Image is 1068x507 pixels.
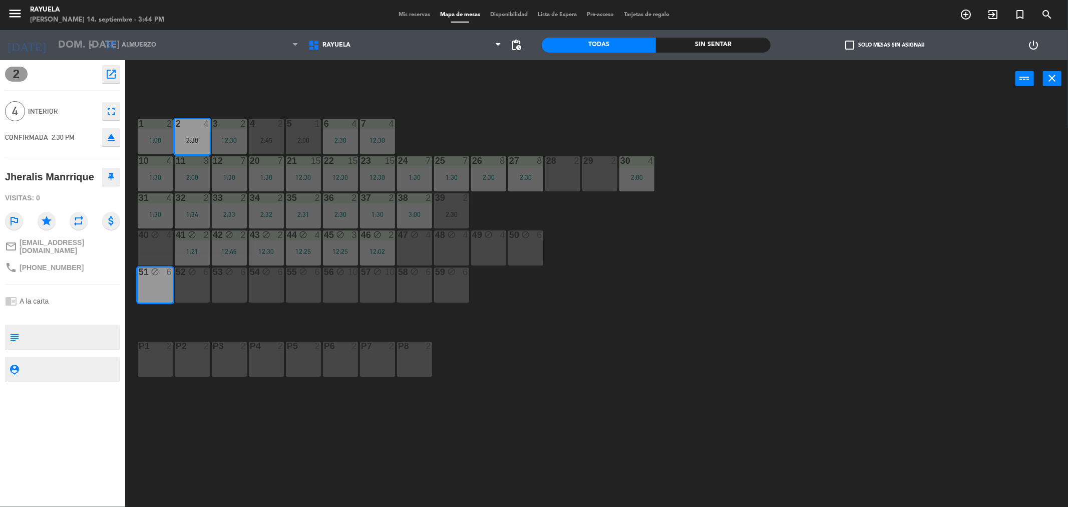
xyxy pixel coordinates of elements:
div: 28 [546,156,547,165]
div: 4 [426,230,432,239]
div: 27 [509,156,510,165]
div: 12:25 [323,248,358,255]
i: block [447,230,456,239]
i: attach_money [102,212,120,230]
i: repeat [70,212,88,230]
i: star [38,212,56,230]
div: 12:30 [212,137,247,144]
div: 12:30 [360,174,395,181]
div: 12:30 [249,248,284,255]
i: block [225,268,233,276]
div: 1 [314,119,320,128]
div: 2:45 [249,137,284,144]
div: 6 [240,268,246,277]
span: Pre-acceso [582,12,619,18]
div: 2 [203,193,209,202]
div: 12:25 [286,248,321,255]
button: eject [102,128,120,146]
i: power_settings_new [1027,39,1039,51]
div: 6 [314,268,320,277]
div: 2:30 [508,174,543,181]
i: block [299,268,307,276]
span: 2:30 PM [52,133,75,141]
button: menu [8,6,23,25]
div: 2 [574,156,580,165]
i: block [262,268,270,276]
div: 2 [166,119,172,128]
span: Almuerzo [122,42,156,49]
div: 4 [203,119,209,128]
i: arrow_drop_down [86,39,98,51]
div: 2:33 [212,211,247,218]
div: 50 [509,230,510,239]
div: 12:30 [286,174,321,181]
i: block [336,268,344,276]
i: chrome_reader_mode [5,295,17,307]
div: 2 [240,193,246,202]
div: 2 [314,342,320,351]
div: 59 [435,268,436,277]
div: 1:30 [138,174,173,181]
div: 2 [426,342,432,351]
div: 25 [435,156,436,165]
div: 2 [611,156,617,165]
i: block [373,268,382,276]
div: 2 [426,193,432,202]
i: power_input [1019,72,1031,84]
div: 3 [351,230,358,239]
div: 26 [472,156,473,165]
div: 6 [426,268,432,277]
div: 2 [240,119,246,128]
div: 4 [648,156,654,165]
div: P8 [398,342,399,351]
div: 2:30 [471,174,506,181]
div: 4 [351,119,358,128]
div: 58 [398,268,399,277]
div: 47 [398,230,399,239]
div: 2:00 [286,137,321,144]
div: 4 [389,119,395,128]
div: 12:30 [360,137,395,144]
span: [PHONE_NUMBER] [20,264,84,272]
div: 2:30 [175,137,210,144]
div: 3:00 [397,211,432,218]
div: Sin sentar [656,38,771,53]
i: eject [105,131,117,143]
div: 7 [463,156,469,165]
div: 6 [203,268,209,277]
span: A la carta [20,297,49,305]
div: 1:30 [138,211,173,218]
span: Interior [28,106,97,117]
i: person_pin [9,364,20,375]
i: subject [9,332,20,343]
div: 2 [203,230,209,239]
div: 2 [240,230,246,239]
a: mail_outline[EMAIL_ADDRESS][DOMAIN_NAME] [5,238,120,255]
i: fullscreen [105,105,117,117]
div: Jheralis Manrrique [5,169,94,185]
span: 4 [5,101,25,121]
i: block [299,230,307,239]
span: Tarjetas de regalo [619,12,674,18]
